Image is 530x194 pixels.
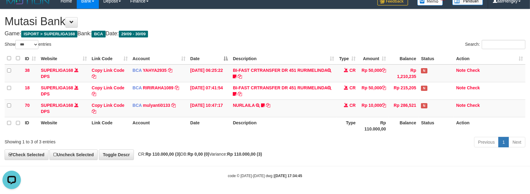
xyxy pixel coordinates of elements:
[5,149,49,160] a: Check Selected
[421,103,427,108] span: Has Note
[388,99,419,117] td: Rp 286,521
[382,68,386,73] a: Copy Rp 50,000 to clipboard
[5,136,216,145] div: Showing 1 to 3 of 3 entries
[143,103,170,108] a: mulyanti0133
[143,68,167,73] a: YAHYA2935
[25,85,30,90] span: 18
[465,40,525,49] label: Search:
[227,152,262,157] strong: Rp 110.000,00 (3)
[89,117,130,134] th: Link Code
[168,68,172,73] a: Copy YAHYA2935 to clipboard
[38,52,89,64] th: Website: activate to sort column ascending
[231,64,337,82] td: BI-FAST CRTRANSFER DR 451 RURIMELINDA
[89,52,130,64] th: Link Code: activate to sort column ascending
[5,15,525,28] h1: Mutasi Bank
[99,149,134,160] a: Toggle Descr
[482,40,525,49] input: Search:
[454,52,525,64] th: Action: activate to sort column ascending
[38,99,89,117] td: DPS
[337,117,358,134] th: Type
[188,52,231,64] th: Date: activate to sort column descending
[358,99,388,117] td: Rp 10,000
[233,103,255,108] a: NURLAILA
[421,86,427,91] span: Has Note
[456,68,466,73] a: Note
[188,117,231,134] th: Date
[421,68,427,73] span: Has Note
[188,82,231,99] td: [DATE] 07:41:54
[456,85,466,90] a: Note
[456,103,466,108] a: Note
[337,52,358,64] th: Type: activate to sort column ascending
[119,31,148,37] span: 29/09 - 30/09
[419,117,454,134] th: Status
[358,52,388,64] th: Amount: activate to sort column ascending
[49,149,98,160] a: Uncheck Selected
[133,68,142,73] span: BCA
[349,68,356,73] span: CR
[130,52,188,64] th: Account: activate to sort column ascending
[509,137,525,147] a: Next
[467,85,480,90] a: Check
[231,82,337,99] td: BI-FAST CRTRANSFER DR 451 RURIMELINDA
[188,152,209,157] strong: Rp 0,00 (0)
[358,117,388,134] th: Rp 110.000,00
[474,137,499,147] a: Previous
[41,85,73,90] a: SUPERLIGA168
[25,68,30,73] span: 38
[388,52,419,64] th: Balance
[92,68,125,79] a: Copy Link Code
[358,64,388,82] td: Rp 50,000
[175,85,179,90] a: Copy RIRIRAHA1089 to clipboard
[358,82,388,99] td: Rp 50,000
[454,117,525,134] th: Action
[38,117,89,134] th: Website
[25,103,30,108] span: 70
[349,85,356,90] span: CR
[388,82,419,99] td: Rp 215,205
[467,68,480,73] a: Check
[266,103,270,108] a: Copy NURLAILA to clipboard
[38,82,89,99] td: DPS
[92,85,125,96] a: Copy Link Code
[21,31,77,37] span: ISPORT > SUPERLIGA168
[498,137,509,147] a: 1
[41,103,73,108] a: SUPERLIGA168
[146,152,181,157] strong: Rp 110.000,00 (3)
[238,91,242,96] a: Copy BI-FAST CRTRANSFER DR 451 RURIMELINDA to clipboard
[41,68,73,73] a: SUPERLIGA168
[188,64,231,82] td: [DATE] 06:25:22
[382,103,386,108] a: Copy Rp 10,000 to clipboard
[135,152,262,157] span: CR: DB: Variance:
[382,85,386,90] a: Copy Rp 50,000 to clipboard
[188,99,231,117] td: [DATE] 10:47:17
[388,117,419,134] th: Balance
[275,174,302,178] strong: [DATE] 17:34:45
[349,103,356,108] span: CR
[15,40,38,49] select: Showentries
[92,31,105,37] span: BCA
[5,31,525,37] h4: Game: Bank: Date:
[133,85,142,90] span: BCA
[143,85,173,90] a: RIRIRAHA1089
[419,52,454,64] th: Status
[231,117,337,134] th: Description
[2,2,21,21] button: Open LiveChat chat widget
[133,103,142,108] span: BCA
[38,64,89,82] td: DPS
[388,64,419,82] td: Rp 1,210,235
[92,103,125,114] a: Copy Link Code
[22,52,38,64] th: ID: activate to sort column ascending
[5,40,51,49] label: Show entries
[130,117,188,134] th: Account
[238,74,242,79] a: Copy BI-FAST CRTRANSFER DR 451 RURIMELINDA to clipboard
[171,103,176,108] a: Copy mulyanti0133 to clipboard
[231,52,337,64] th: Description: activate to sort column ascending
[228,174,302,178] small: code © [DATE]-[DATE] dwg |
[467,103,480,108] a: Check
[22,117,38,134] th: ID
